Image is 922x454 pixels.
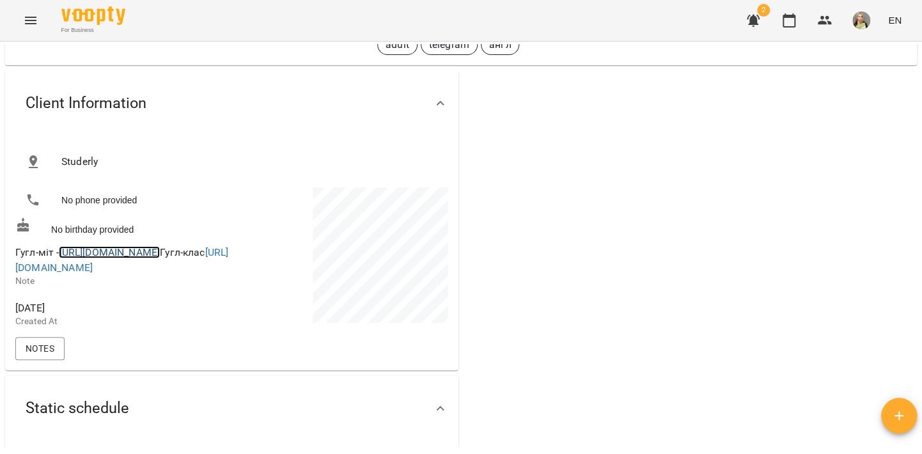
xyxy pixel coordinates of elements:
span: Notes [26,341,54,356]
span: [DATE] [15,301,230,316]
img: 371efe2749f41bbad8c16450c15f00bb.png [852,12,870,29]
div: Static schedule [5,375,458,441]
p: Created At [15,315,230,328]
button: EN [883,8,907,32]
div: No birthday provided [13,215,232,239]
div: telegram [421,35,478,55]
button: Notes [15,337,65,360]
button: Menu [15,5,46,36]
span: EN [888,13,902,27]
p: англ [489,37,512,52]
span: Гугл-міт - Гугл-клас [15,246,228,274]
li: No phone provided [15,187,230,213]
span: For Business [61,26,125,35]
span: 2 [757,4,770,17]
p: adult [386,37,409,52]
a: [URL][DOMAIN_NAME] [15,246,228,274]
div: англ [481,35,520,55]
img: Voopty Logo [61,6,125,25]
span: Client Information [26,93,146,113]
p: telegram [429,37,469,52]
p: Note [15,275,230,288]
div: Client Information [5,70,458,136]
a: [URL][DOMAIN_NAME] [59,246,160,258]
span: Studerly [61,154,438,169]
span: Static schedule [26,398,129,418]
div: adult [377,35,418,55]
